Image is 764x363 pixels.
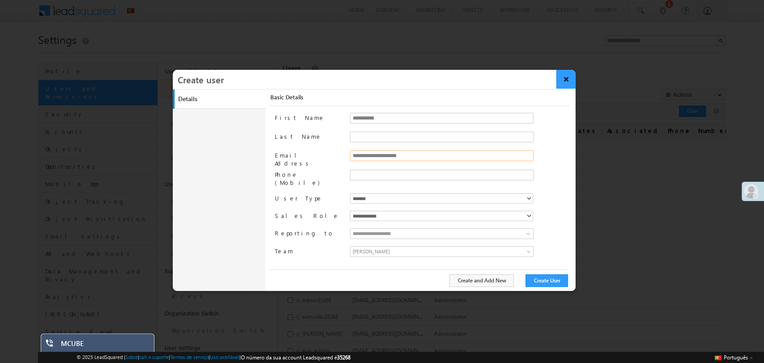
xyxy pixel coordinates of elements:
a: Uso aceitável [210,354,239,360]
button: × [556,70,576,89]
div: Basic Details [270,93,569,106]
span: Português [724,354,748,361]
label: Team [274,246,342,255]
label: Reporting to [274,228,342,237]
button: Create User [525,274,568,287]
span: 35268 [337,354,350,361]
button: Create and Add New [449,274,514,287]
a: Details [175,90,268,109]
a: call o suporte [139,354,169,360]
label: Sales Role [274,211,342,220]
div: MCUBE [61,339,148,352]
span: O número da sua account Leadsquared é [241,354,350,361]
label: First Name [274,113,342,122]
span: [PERSON_NAME] [350,247,487,256]
label: Email Address [274,150,342,167]
label: Phone (Mobile) [274,170,342,187]
a: Sobre [125,354,138,360]
span: © 2025 LeadSquared | | | | | [77,353,350,362]
a: Mostrar todos os itens [521,229,533,238]
label: User Type [274,193,342,202]
h3: Create user [178,70,576,89]
label: Last Name [274,132,342,141]
a: Termos de serviço [170,354,209,360]
button: Português [712,352,755,363]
